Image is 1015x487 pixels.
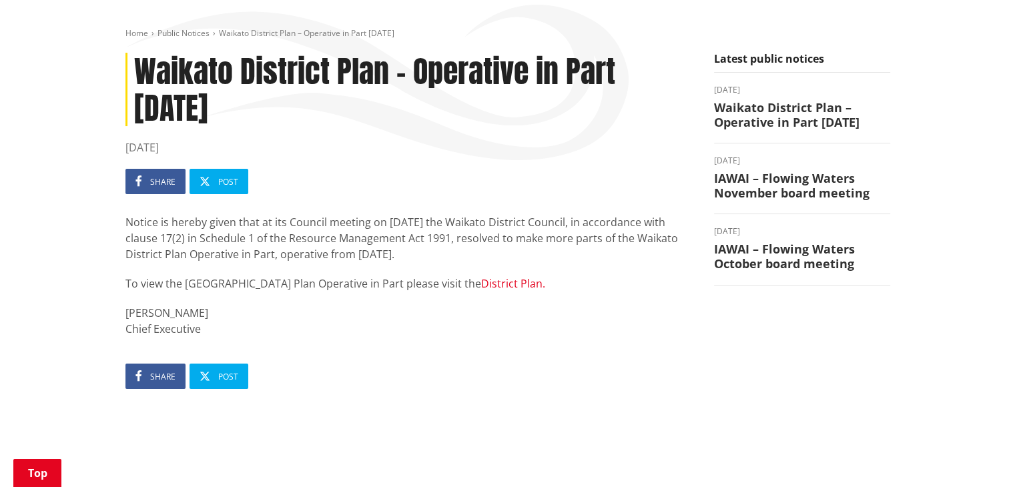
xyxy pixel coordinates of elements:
[125,276,694,292] p: To view the [GEOGRAPHIC_DATA] Plan Operative in Part please visit the
[150,176,176,187] span: Share
[219,27,394,39] span: Waikato District Plan – Operative in Part [DATE]
[125,305,694,337] p: [PERSON_NAME] Chief Executive
[125,169,186,194] a: Share
[190,364,248,389] a: Post
[150,371,176,382] span: Share
[125,28,890,39] nav: breadcrumb
[125,364,186,389] a: Share
[714,157,890,165] time: [DATE]
[125,139,694,155] time: [DATE]
[714,101,890,129] h3: Waikato District Plan – Operative in Part [DATE]
[218,176,238,187] span: Post
[714,242,890,271] h3: IAWAI – Flowing Waters October board meeting
[714,171,890,200] h3: IAWAI – Flowing Waters November board meeting
[714,227,890,271] a: [DATE] IAWAI – Flowing Waters October board meeting
[125,214,694,262] p: Notice is hereby given that at its Council meeting on [DATE] the Waikato District Council, in acc...
[157,27,210,39] a: Public Notices
[714,53,890,73] h5: Latest public notices
[125,27,148,39] a: Home
[125,53,694,126] h1: Waikato District Plan – Operative in Part [DATE]
[218,371,238,382] span: Post
[714,86,890,129] a: [DATE] Waikato District Plan – Operative in Part [DATE]
[714,157,890,200] a: [DATE] IAWAI – Flowing Waters November board meeting
[714,227,890,235] time: [DATE]
[714,86,890,94] time: [DATE]
[13,459,61,487] a: Top
[190,169,248,194] a: Post
[481,276,545,291] a: District Plan.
